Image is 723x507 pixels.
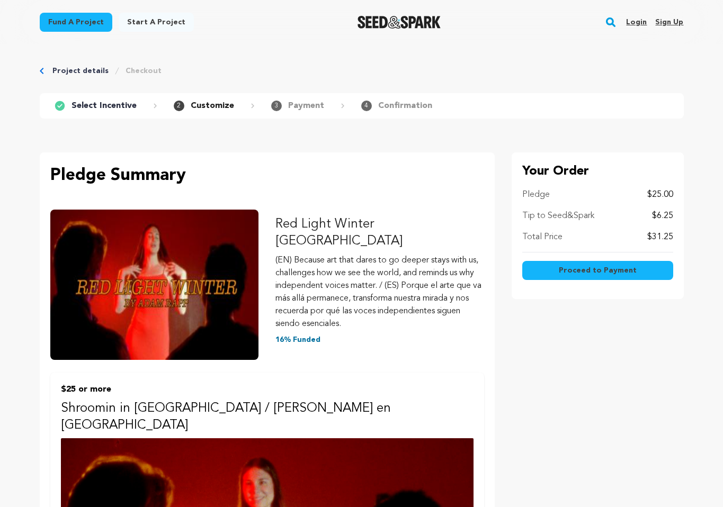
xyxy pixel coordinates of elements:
div: Breadcrumb [40,66,684,76]
p: $6.25 [652,210,673,222]
p: Customize [191,99,234,112]
p: (EN) Because art that dares to go deeper stays with us, challenges how we see the world, and remi... [275,254,484,330]
a: Start a project [119,13,194,32]
p: Payment [288,99,324,112]
span: 3 [271,101,282,111]
p: Total Price [522,231,563,243]
p: $25.00 [647,188,673,201]
a: Login [626,14,647,31]
p: Pledge Summary [50,163,484,188]
a: Fund a project [40,13,112,32]
a: Sign up [655,14,683,31]
a: Project details [52,66,109,76]
span: Proceed to Payment [559,265,637,276]
img: Red Light Winter Los Angeles image [50,210,259,360]
p: Your Order [522,163,673,180]
a: Checkout [126,66,162,76]
p: Confirmation [378,99,432,112]
p: Shroomin in [GEOGRAPHIC_DATA] / [PERSON_NAME] en [GEOGRAPHIC_DATA] [61,400,474,434]
a: Seed&Spark Homepage [358,16,441,29]
p: 16% Funded [275,334,484,345]
button: Proceed to Payment [522,261,673,280]
p: $25 or more [61,383,474,396]
p: Pledge [522,188,550,201]
img: Seed&Spark Logo Dark Mode [358,16,441,29]
span: 2 [174,101,184,111]
p: Select Incentive [72,99,137,112]
span: 4 [361,101,372,111]
p: Tip to Seed&Spark [522,210,594,222]
p: $31.25 [647,231,673,243]
p: Red Light Winter [GEOGRAPHIC_DATA] [275,216,484,250]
